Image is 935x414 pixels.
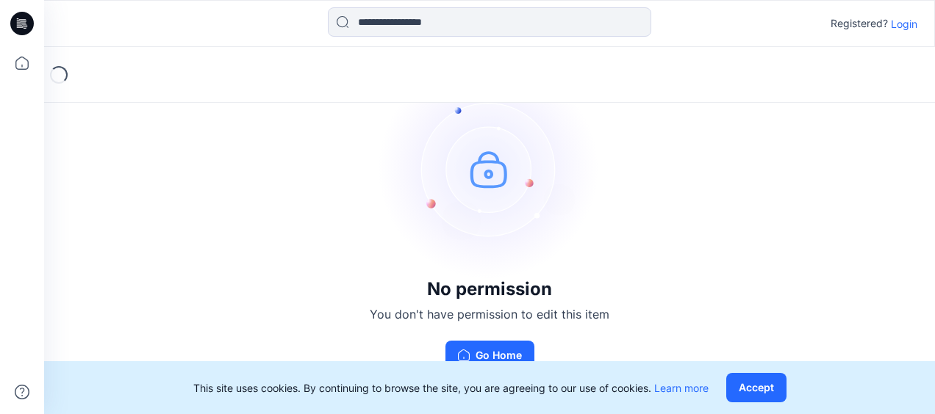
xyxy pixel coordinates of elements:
p: You don't have permission to edit this item [370,305,609,323]
p: Login [891,16,917,32]
a: Learn more [654,382,709,394]
p: Registered? [831,15,888,32]
button: Go Home [445,341,534,370]
button: Accept [726,373,787,402]
p: This site uses cookies. By continuing to browse the site, you are agreeing to our use of cookies. [193,380,709,396]
h3: No permission [370,279,609,299]
img: no-perm.svg [379,59,600,279]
